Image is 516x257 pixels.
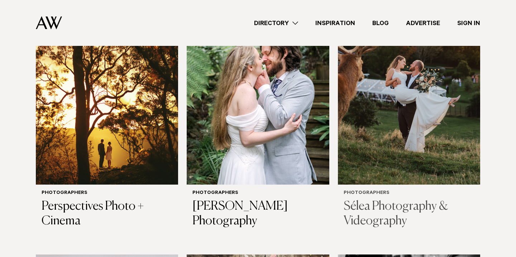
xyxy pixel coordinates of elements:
h6: Photographers [192,190,323,196]
a: Blog [364,18,397,28]
h3: Sélea Photography & Videography [344,199,474,229]
a: Inspiration [307,18,364,28]
h3: [PERSON_NAME] Photography [192,199,323,229]
a: Directory [245,18,307,28]
img: Auckland Weddings Logo [36,16,62,29]
h3: Perspectives Photo + Cinema [42,199,172,229]
a: Advertise [397,18,449,28]
a: Sign In [449,18,489,28]
h6: Photographers [344,190,474,196]
h6: Photographers [42,190,172,196]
